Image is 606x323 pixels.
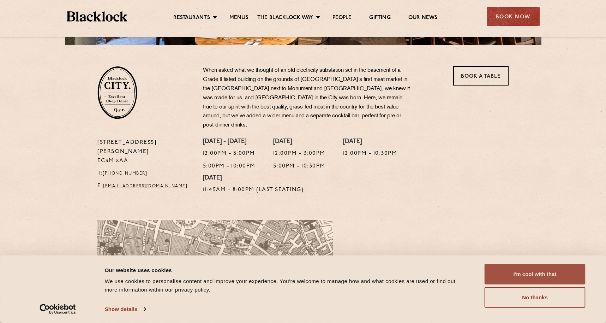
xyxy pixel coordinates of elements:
p: 12:00pm - 3:00pm [203,149,256,158]
a: [EMAIL_ADDRESS][DOMAIN_NAME] [103,184,187,188]
p: E: [97,182,192,191]
div: We use cookies to personalise content and improve your experience. You're welcome to manage how a... [105,277,469,294]
button: No thanks [485,287,586,308]
img: BL_Textured_Logo-footer-cropped.svg [67,11,128,22]
a: Show details [105,304,146,315]
a: Usercentrics Cookiebot - opens in a new window [27,304,89,315]
p: [STREET_ADDRESS][PERSON_NAME] EC3M 8AA [97,138,192,166]
div: Our website uses cookies [105,266,469,274]
p: 12:00pm - 10:30pm [343,149,397,158]
p: T: [97,169,192,178]
a: Restaurants [173,14,210,22]
h4: [DATE] [273,138,325,146]
p: When asked what we thought of an old electricity substation set in the basement of a Grade II lis... [203,66,411,130]
p: 5:00pm - 10:30pm [273,162,325,171]
a: Our News [408,14,438,22]
button: I'm cool with that [485,264,586,284]
div: Book Now [487,7,540,26]
p: 5:00pm - 10:00pm [203,162,256,171]
p: 12:00pm - 3:00pm [273,149,325,158]
a: People [332,14,352,22]
h4: [DATE] [343,138,397,146]
a: Gifting [369,14,390,22]
a: Menus [229,14,248,22]
a: The Blacklock Way [257,14,313,22]
img: City-stamp-default.svg [97,66,137,119]
h4: [DATE] [203,175,304,182]
a: Book a Table [453,66,509,86]
a: [PHONE_NUMBER] [103,171,147,176]
h4: [DATE] - [DATE] [203,138,256,146]
p: 11:45am - 8:00pm (Last Seating) [203,186,304,195]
